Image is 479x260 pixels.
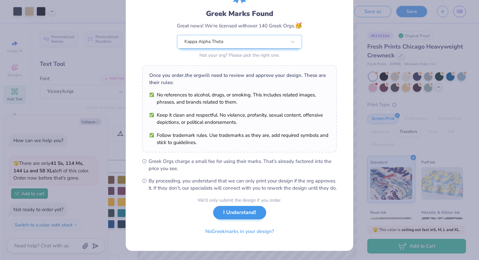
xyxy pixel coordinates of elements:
[149,72,330,86] div: Once you order, the org will need to review and approve your design. These are their rules:
[295,22,302,29] span: 🥳
[149,158,337,172] span: Greek Orgs charge a small fee for using their marks. That’s already factored into the price you see.
[197,197,282,204] div: We’ll only submit the design if you order.
[149,132,330,146] li: Follow trademark rules. Use trademarks as they are, add required symbols and stick to guidelines.
[177,52,302,59] div: Not your org? Please pick the right one.
[149,91,330,106] li: No references to alcohol, drugs, or smoking. This includes related images, phrases, and brands re...
[149,111,330,126] li: Keep it clean and respectful. No violence, profanity, sexual content, offensive depictions, or po...
[177,21,302,30] div: Great news! We’re licensed with over 140 Greek Orgs.
[200,225,280,238] button: NoGreekmarks in your design?
[213,206,266,219] button: I Understand!
[149,177,337,192] span: By proceeding, you understand that we can only print your design if the org approves it. If they ...
[177,8,302,19] div: Greek Marks Found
